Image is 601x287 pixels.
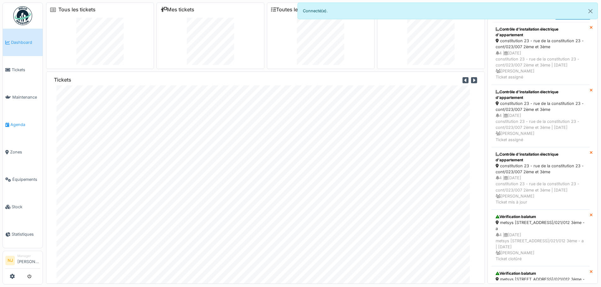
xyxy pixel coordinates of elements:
[11,39,40,45] span: Dashboard
[492,22,590,84] a: Contrôle d'installation électrique d'appartement constitution 23 - rue de la constitution 23 - co...
[3,83,43,111] a: Maintenance
[12,204,40,210] span: Stock
[3,29,43,56] a: Dashboard
[3,221,43,248] a: Statistiques
[17,254,40,258] div: Manager
[17,254,40,267] li: [PERSON_NAME]
[54,77,71,83] h6: Tickets
[5,254,40,269] a: NJ Manager[PERSON_NAME]
[3,193,43,221] a: Stock
[496,50,586,80] div: 4 | [DATE] constitution 23 - rue de la constitution 23 - cont/023/007 2ème et 3ème | [DATE] [PERS...
[10,149,40,155] span: Zones
[496,26,586,38] div: Contrôle d'installation électrique d'appartement
[5,256,15,265] li: NJ
[271,7,318,13] a: Toutes les tâches
[3,138,43,166] a: Zones
[298,3,598,19] div: Connecté(e).
[496,100,586,112] div: constitution 23 - rue de la constitution 23 - cont/023/007 2ème et 3ème
[496,38,586,50] div: constitution 23 - rue de la constitution 23 - cont/023/007 2ème et 3ème
[10,122,40,128] span: Agenda
[12,231,40,237] span: Statistiques
[3,56,43,83] a: Tickets
[12,94,40,100] span: Maintenance
[496,89,586,100] div: Contrôle d'installation électrique d'appartement
[12,176,40,182] span: Équipements
[492,210,590,266] a: Vérification balatum metsys [STREET_ADDRESS]/021/012 3ème - a 4 |[DATE]metsys [STREET_ADDRESS]/02...
[496,175,586,205] div: 4 | [DATE] constitution 23 - rue de la constitution 23 - cont/023/007 2ème et 3ème | [DATE] [PERS...
[3,166,43,193] a: Équipements
[496,112,586,143] div: 4 | [DATE] constitution 23 - rue de la constitution 23 - cont/023/007 2ème et 3ème | [DATE] [PERS...
[496,152,586,163] div: Contrôle d'installation électrique d'appartement
[583,3,598,20] button: Close
[492,147,590,210] a: Contrôle d'installation électrique d'appartement constitution 23 - rue de la constitution 23 - co...
[13,6,32,25] img: Badge_color-CXgf-gQk.svg
[3,111,43,138] a: Agenda
[496,220,586,232] div: metsys [STREET_ADDRESS]/021/012 3ème - a
[496,163,586,175] div: constitution 23 - rue de la constitution 23 - cont/023/007 2ème et 3ème
[12,67,40,73] span: Tickets
[496,214,586,220] div: Vérification balatum
[492,85,590,147] a: Contrôle d'installation électrique d'appartement constitution 23 - rue de la constitution 23 - co...
[161,7,194,13] a: Mes tickets
[496,232,586,262] div: 4 | [DATE] metsys [STREET_ADDRESS]/021/012 3ème - a | [DATE] [PERSON_NAME] Ticket clotûré
[58,7,96,13] a: Tous les tickets
[496,271,586,276] div: Vérification balatum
